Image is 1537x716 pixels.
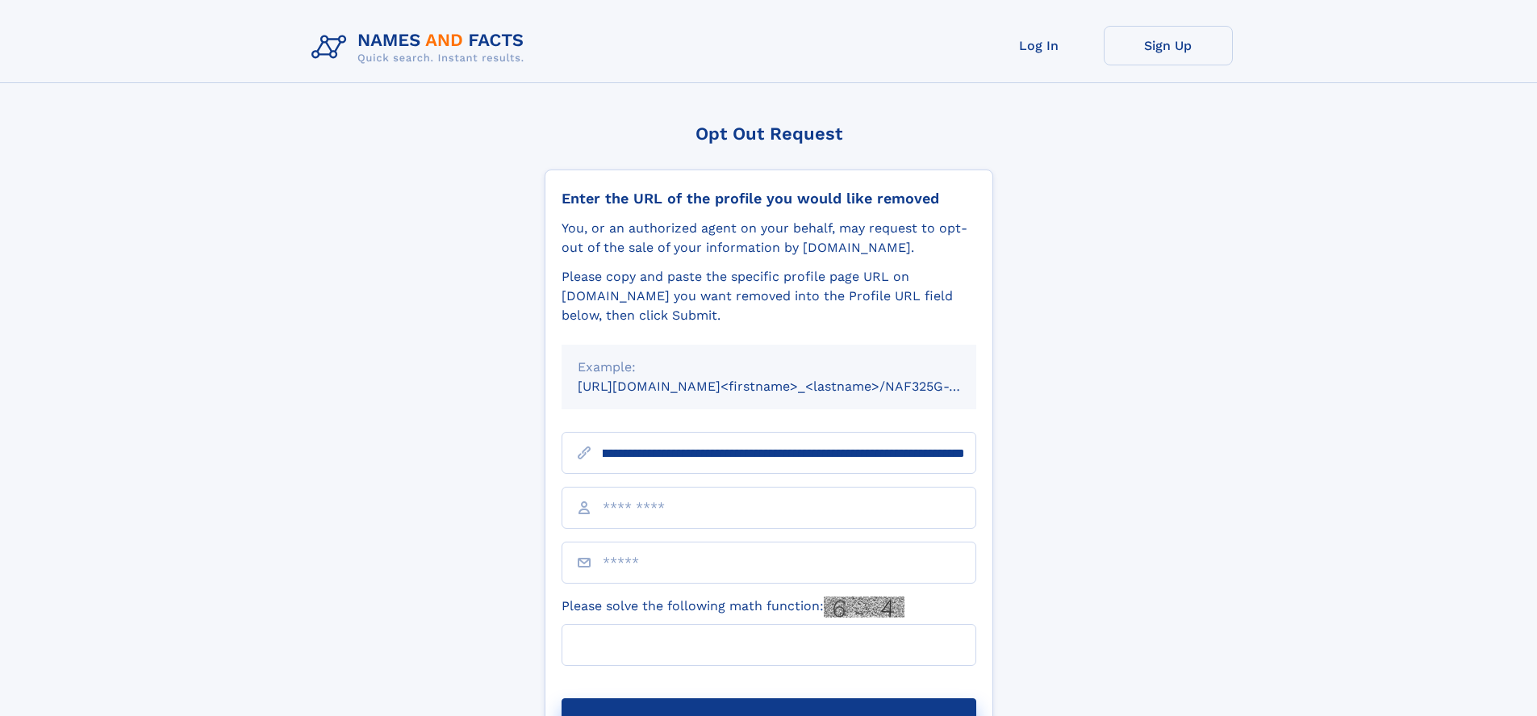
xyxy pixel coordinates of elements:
[562,219,976,258] div: You, or an authorized agent on your behalf, may request to opt-out of the sale of your informatio...
[545,124,993,144] div: Opt Out Request
[578,379,1007,394] small: [URL][DOMAIN_NAME]<firstname>_<lastname>/NAF325G-xxxxxxxx
[1104,26,1233,65] a: Sign Up
[562,267,976,325] div: Please copy and paste the specific profile page URL on [DOMAIN_NAME] you want removed into the Pr...
[975,26,1104,65] a: Log In
[305,26,537,69] img: Logo Names and Facts
[578,358,960,377] div: Example:
[562,190,976,207] div: Enter the URL of the profile you would like removed
[562,597,904,618] label: Please solve the following math function:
